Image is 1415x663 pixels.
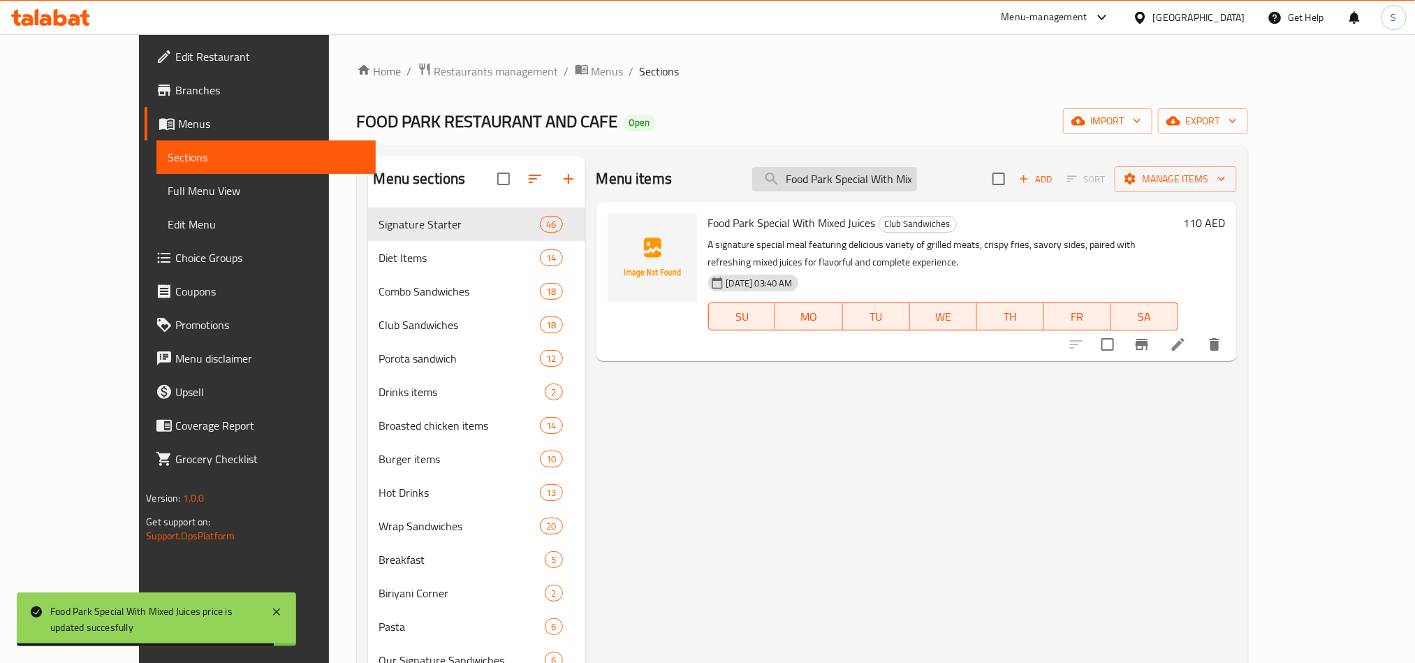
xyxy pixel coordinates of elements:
div: Drinks items2 [368,375,585,409]
span: 1.0.0 [183,489,205,507]
div: Burger items10 [368,442,585,476]
span: 10 [541,453,562,466]
a: Support.OpsPlatform [146,527,235,545]
span: Version: [146,489,180,507]
span: Signature Starter [379,216,541,233]
span: Food Park Special With Mixed Juices [708,212,876,233]
span: Edit Restaurant [175,48,364,65]
span: Manage items [1126,170,1226,188]
span: WE [916,307,972,327]
span: Edit Menu [168,216,364,233]
span: Promotions [175,316,364,333]
span: Diet Items [379,249,541,266]
div: Combo Sandwiches18 [368,275,585,308]
span: 18 [541,319,562,332]
button: SA [1111,303,1178,330]
div: Wrap Sandwiches20 [368,509,585,543]
button: MO [775,303,842,330]
span: FR [1050,307,1106,327]
div: items [540,316,562,333]
div: items [540,417,562,434]
a: Coverage Report [145,409,375,442]
nav: breadcrumb [357,62,1248,80]
div: Wrap Sandwiches [379,518,541,534]
button: Add section [552,162,585,196]
div: items [540,249,562,266]
div: items [545,585,562,602]
span: FOOD PARK RESTAURANT AND CAFE [357,105,618,137]
div: Pasta6 [368,610,585,643]
span: 20 [541,520,562,533]
li: / [407,63,412,80]
a: Branches [145,73,375,107]
div: items [540,451,562,467]
span: Get support on: [146,513,210,531]
div: Porota sandwich12 [368,342,585,375]
div: Menu-management [1002,9,1087,26]
span: Burger items [379,451,541,467]
button: FR [1044,303,1111,330]
div: [GEOGRAPHIC_DATA] [1153,10,1245,25]
a: Home [357,63,402,80]
span: Menus [178,115,364,132]
span: [DATE] 03:40 AM [721,277,798,290]
span: 12 [541,352,562,365]
span: Coupons [175,283,364,300]
span: Open [624,117,656,129]
span: Full Menu View [168,182,364,199]
div: items [540,350,562,367]
div: Biriyani Corner2 [368,576,585,610]
span: Menu disclaimer [175,350,364,367]
h2: Menu sections [374,168,466,189]
span: S [1391,10,1397,25]
input: search [752,167,917,191]
span: Menus [592,63,624,80]
button: TH [977,303,1044,330]
span: 13 [541,486,562,500]
span: 2 [545,587,562,600]
div: Club Sandwiches [879,216,957,233]
div: items [540,518,562,534]
span: Hot Drinks [379,484,541,501]
span: Pasta [379,618,545,635]
span: Combo Sandwiches [379,283,541,300]
a: Restaurants management [418,62,559,80]
li: / [629,63,634,80]
div: Club Sandwiches18 [368,308,585,342]
span: 6 [545,620,562,634]
span: 46 [541,218,562,231]
span: Sections [168,149,364,166]
div: Hot Drinks13 [368,476,585,509]
a: Grocery Checklist [145,442,375,476]
span: Sort sections [518,162,552,196]
div: Open [624,115,656,131]
span: import [1074,112,1141,130]
span: Porota sandwich [379,350,541,367]
button: TU [843,303,910,330]
span: 5 [545,553,562,567]
h2: Menu items [596,168,673,189]
span: Broasted chicken items [379,417,541,434]
a: Full Menu View [156,174,375,207]
span: export [1169,112,1237,130]
span: Drinks items [379,384,545,400]
a: Sections [156,140,375,174]
span: Breakfast [379,551,545,568]
span: Restaurants management [434,63,559,80]
span: 14 [541,419,562,432]
span: MO [781,307,837,327]
span: Sections [640,63,680,80]
span: Add [1017,171,1055,187]
span: Choice Groups [175,249,364,266]
div: Club Sandwiches [379,316,541,333]
span: 18 [541,285,562,298]
a: Edit Menu [156,207,375,241]
a: Edit menu item [1170,336,1187,353]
